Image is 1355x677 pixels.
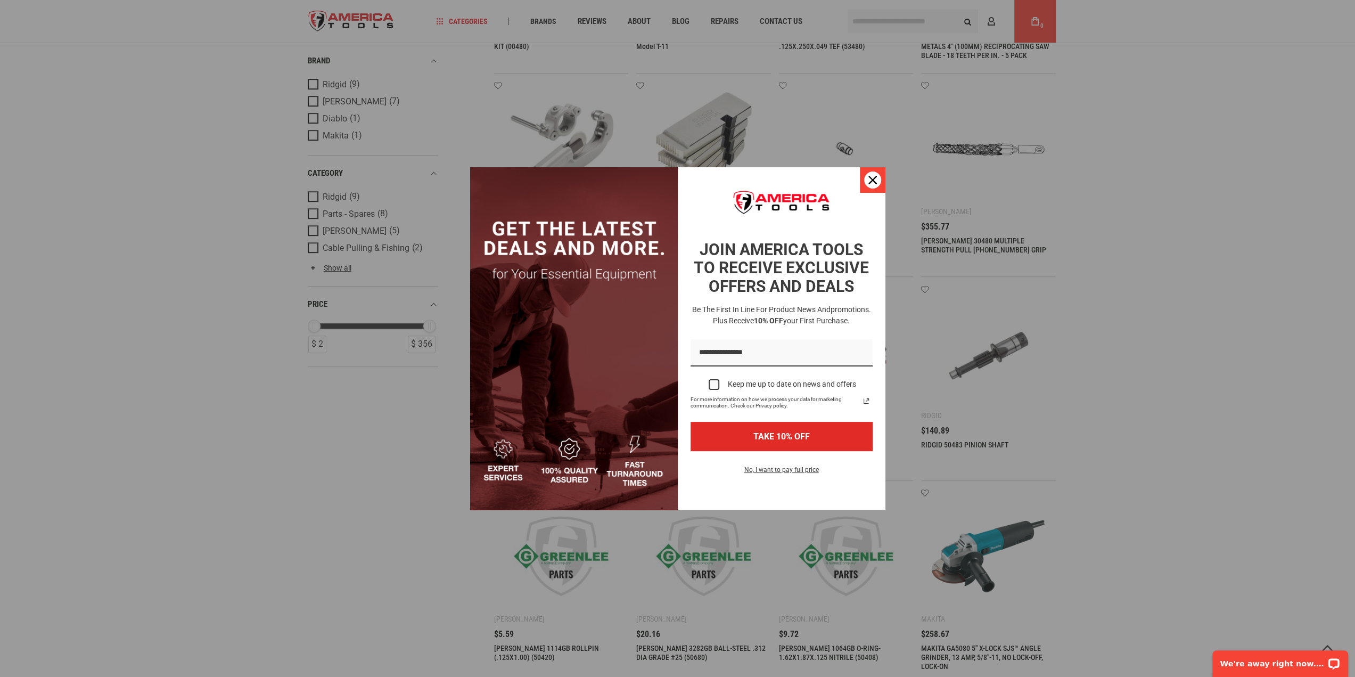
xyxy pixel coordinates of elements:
[1205,643,1355,677] iframe: LiveChat chat widget
[736,464,827,482] button: No, I want to pay full price
[691,339,873,366] input: Email field
[694,240,869,296] strong: JOIN AMERICA TOOLS TO RECEIVE EXCLUSIVE OFFERS AND DEALS
[728,380,856,389] div: Keep me up to date on news and offers
[688,304,875,327] h3: Be the first in line for product news and
[691,396,860,409] span: For more information on how we process your data for marketing communication. Check our Privacy p...
[860,395,873,407] svg: link icon
[860,395,873,407] a: Read our Privacy Policy
[868,176,877,184] svg: close icon
[691,422,873,451] button: TAKE 10% OFF
[860,167,885,193] button: Close
[754,316,783,325] strong: 10% OFF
